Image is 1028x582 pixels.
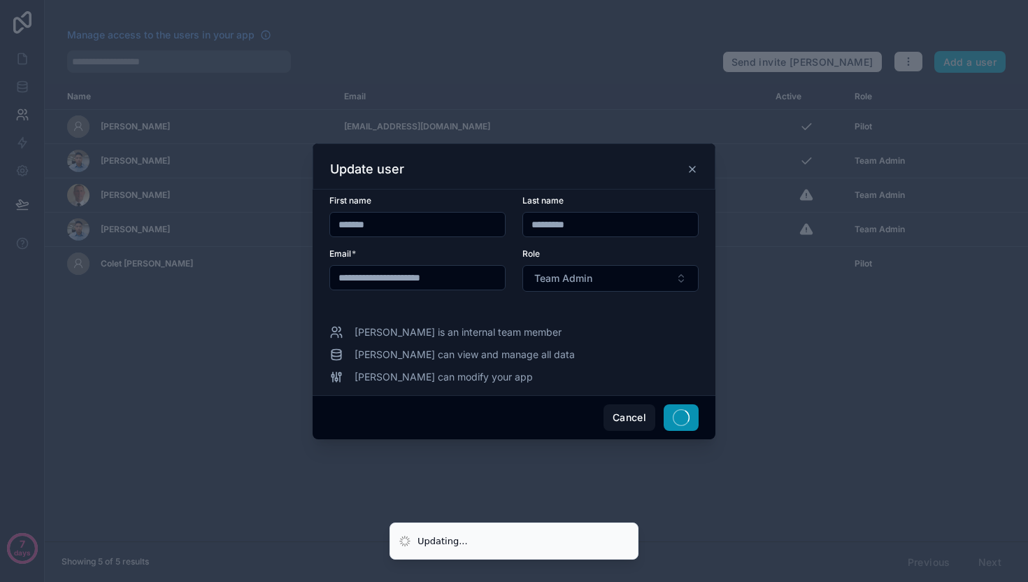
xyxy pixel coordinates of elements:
[355,325,562,339] span: [PERSON_NAME] is an internal team member
[330,161,404,178] h3: Update user
[534,271,592,285] span: Team Admin
[522,248,540,259] span: Role
[417,534,468,548] div: Updating...
[522,265,699,292] button: Select Button
[355,370,533,384] span: [PERSON_NAME] can modify your app
[329,195,371,206] span: First name
[604,404,655,431] button: Cancel
[522,195,564,206] span: Last name
[329,248,351,259] span: Email
[355,348,575,362] span: [PERSON_NAME] can view and manage all data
